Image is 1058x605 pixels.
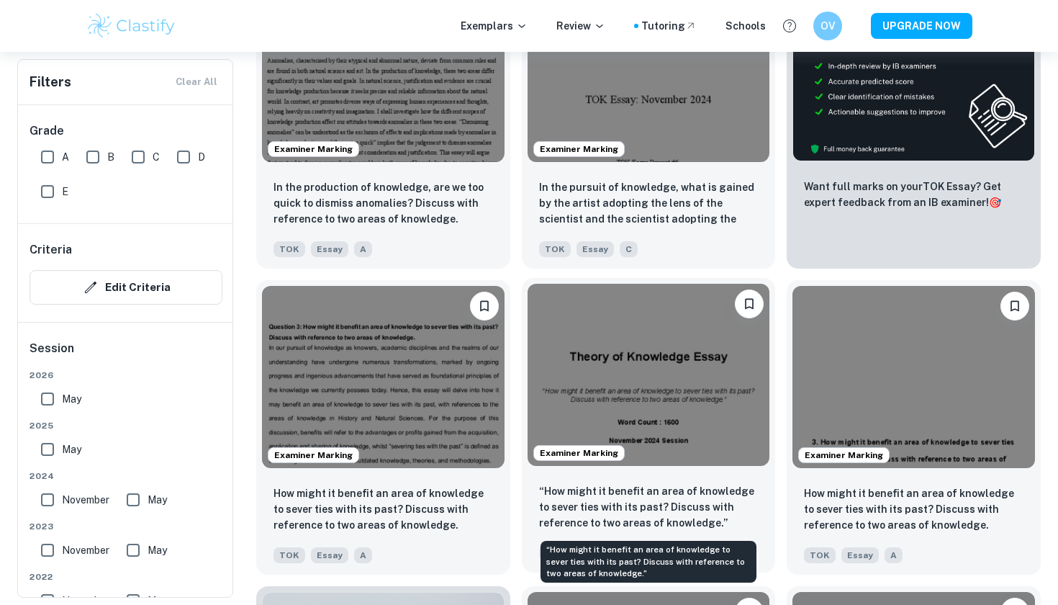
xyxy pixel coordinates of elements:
a: Examiner MarkingBookmarkHow might it benefit an area of knowledge to sever ties with its past? Di... [787,280,1041,574]
a: Examiner MarkingBookmarkHow might it benefit an area of knowledge to sever ties with its past? Di... [256,280,510,574]
button: UPGRADE NOW [871,13,972,39]
span: Essay [841,547,879,563]
span: 2024 [30,470,222,483]
span: Essay [311,547,348,563]
span: A [62,149,69,165]
span: A [354,547,372,563]
a: Examiner MarkingBookmark“How might it benefit an area of knowledge to sever ties with its past? D... [522,280,776,574]
div: “How might it benefit an area of knowledge to sever ties with its past? Discuss with reference to... [541,541,756,583]
p: In the pursuit of knowledge, what is gained by the artist adopting the lens of the scientist and ... [539,179,759,228]
span: May [62,391,81,407]
span: C [153,149,160,165]
span: B [107,149,114,165]
p: How might it benefit an area of knowledge to sever ties with its past? Discuss with reference to ... [273,485,493,533]
button: Bookmark [1000,292,1029,321]
span: November [62,542,109,558]
span: May [62,442,81,457]
h6: Session [30,340,222,369]
p: How might it benefit an area of knowledge to sever ties with its past? Discuss with reference to ... [804,485,1023,533]
p: Review [556,18,605,34]
span: 2025 [30,419,222,432]
span: TOK [539,241,571,257]
span: November [62,492,109,508]
button: OV [813,12,842,40]
button: Bookmark [470,292,499,321]
button: Edit Criteria [30,270,222,305]
span: Essay [311,241,348,257]
span: Examiner Marking [534,447,624,460]
span: 2022 [30,570,222,583]
span: TOK [273,547,305,563]
h6: Grade [30,122,222,140]
span: May [148,492,167,508]
img: TOK Essay example thumbnail: “How might it benefit an area of knowled [528,284,770,465]
p: In the production of knowledge, are we too quick to dismiss anomalies? Discuss with reference to ... [273,179,493,227]
span: A [885,547,903,563]
span: Examiner Marking [268,449,358,462]
span: TOK [273,241,305,257]
p: “How might it benefit an area of knowledge to sever ties with its past? Discuss with reference to... [539,483,759,531]
a: Schools [725,18,766,34]
span: 🎯 [989,197,1001,208]
span: Examiner Marking [799,449,889,462]
a: Tutoring [641,18,697,34]
span: TOK [804,547,836,563]
span: A [354,241,372,257]
span: Essay [577,241,614,257]
h6: Filters [30,72,71,92]
span: May [148,542,167,558]
span: Examiner Marking [534,143,624,156]
span: C [620,241,638,257]
button: Help and Feedback [777,14,802,38]
button: Bookmark [735,290,764,318]
span: 2026 [30,369,222,382]
h6: Criteria [30,241,72,259]
span: D [198,149,205,165]
span: E [62,184,68,200]
img: TOK Essay example thumbnail: How might it benefit an area of knowledg [792,286,1035,467]
span: 2023 [30,520,222,533]
span: Examiner Marking [268,143,358,156]
img: Clastify logo [86,12,177,40]
p: Exemplars [461,18,528,34]
h6: OV [820,18,836,34]
p: Want full marks on your TOK Essay ? Get expert feedback from an IB examiner! [804,179,1023,210]
img: TOK Essay example thumbnail: How might it benefit an area of knowledg [262,286,505,467]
